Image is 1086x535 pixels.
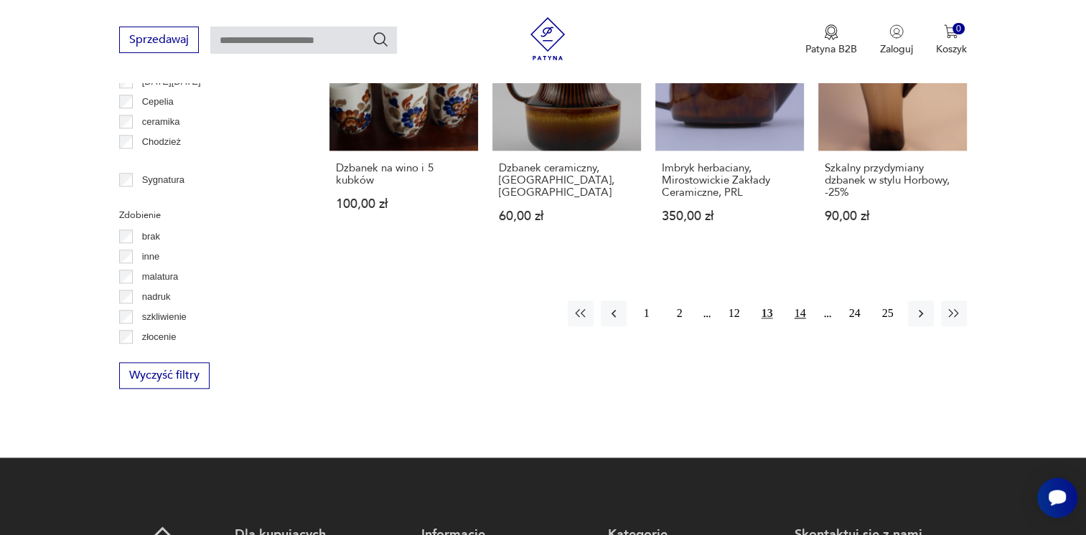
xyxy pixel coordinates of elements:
[667,300,693,326] button: 2
[936,42,967,56] p: Koszyk
[944,24,958,39] img: Ikona koszyka
[662,162,797,199] h3: Imbryk herbaciany, Mirostowickie Zakłady Ceramiczne, PRL
[662,210,797,222] p: 350,00 zł
[142,229,160,245] p: brak
[142,249,160,265] p: inne
[142,134,181,150] p: Chodzież
[880,42,913,56] p: Zaloguj
[952,23,965,35] div: 0
[526,17,569,60] img: Patyna - sklep z meblami i dekoracjami vintage
[372,31,389,48] button: Szukaj
[499,162,635,199] h3: Dzbanek ceramiczny, [GEOGRAPHIC_DATA], [GEOGRAPHIC_DATA]
[805,24,857,56] a: Ikona medaluPatyna B2B
[142,329,177,345] p: złocenie
[142,289,171,305] p: nadruk
[936,24,967,56] button: 0Koszyk
[329,2,478,250] a: Dzbanek na wino i 5 kubkówDzbanek na wino i 5 kubków100,00 zł
[336,162,472,186] h3: Dzbanek na wino i 5 kubków
[825,162,960,199] h3: Szkalny przydymiany dzbanek w stylu Horbowy, -25%
[875,300,901,326] button: 25
[142,94,174,110] p: Cepelia
[499,210,635,222] p: 60,00 zł
[824,24,838,40] img: Ikona medalu
[336,198,472,210] p: 100,00 zł
[634,300,660,326] button: 1
[754,300,780,326] button: 13
[142,154,178,170] p: Ćmielów
[655,2,804,250] a: Imbryk herbaciany, Mirostowickie Zakłady Ceramiczne, PRLImbryk herbaciany, Mirostowickie Zakłady ...
[805,42,857,56] p: Patyna B2B
[119,362,210,389] button: Wyczyść filtry
[880,24,913,56] button: Zaloguj
[119,36,199,46] a: Sprzedawaj
[787,300,813,326] button: 14
[1037,478,1077,518] iframe: Smartsupp widget button
[142,114,180,130] p: ceramika
[142,309,187,325] p: szkliwienie
[805,24,857,56] button: Patyna B2B
[818,2,967,250] a: Szkalny przydymiany dzbanek w stylu Horbowy, -25%Szkalny przydymiany dzbanek w stylu Horbowy, -25...
[142,172,184,188] p: Sygnatura
[142,269,179,285] p: malatura
[119,27,199,53] button: Sprzedawaj
[119,207,295,223] p: Zdobienie
[842,300,868,326] button: 24
[825,210,960,222] p: 90,00 zł
[721,300,747,326] button: 12
[889,24,904,39] img: Ikonka użytkownika
[492,2,641,250] a: Dzbanek ceramiczny, Colditz, NiemcyDzbanek ceramiczny, [GEOGRAPHIC_DATA], [GEOGRAPHIC_DATA]60,00 zł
